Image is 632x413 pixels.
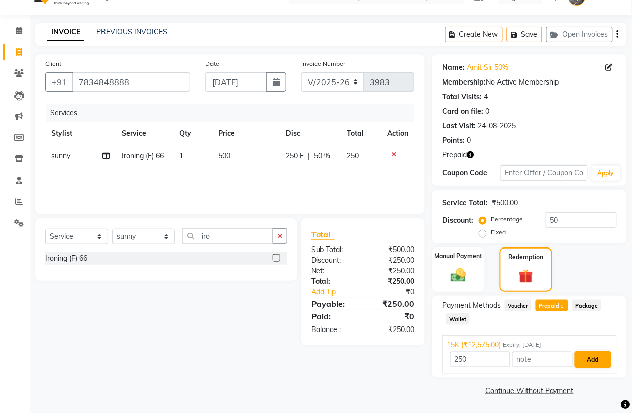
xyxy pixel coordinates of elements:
img: _cash.svg [446,267,470,284]
span: 1 [179,151,183,160]
a: Add Tip [304,287,373,297]
div: Discount: [442,215,473,226]
th: Price [212,122,280,145]
span: sunny [51,151,70,160]
input: note [512,352,573,367]
div: Last Visit: [442,121,476,131]
div: Net: [304,266,363,276]
label: Date [205,59,219,68]
span: Ironing (F) 66 [122,151,164,160]
span: Wallet [446,313,470,325]
div: No Active Membership [442,77,617,88]
input: Enter Offer / Coupon Code [500,165,588,181]
div: Discount: [304,255,363,266]
div: ₹250.00 [363,266,423,276]
label: Client [45,59,61,68]
label: Percentage [491,215,523,224]
div: Coupon Code [442,168,500,178]
th: Disc [280,122,341,145]
a: Amit Sir 50% [467,62,508,73]
div: ₹250.00 [363,255,423,266]
span: 250 F [286,151,304,161]
a: INVOICE [47,23,84,41]
th: Total [341,122,381,145]
input: Amount [450,352,510,367]
div: Payable: [304,298,363,310]
span: 15K (₹12,575.00) [447,340,501,350]
div: 24-08-2025 [478,121,516,131]
button: +91 [45,72,73,92]
button: Open Invoices [546,27,613,42]
input: Search by Name/Mobile/Email/Code [72,72,190,92]
button: Add [575,351,611,368]
div: ₹250.00 [363,276,423,287]
button: Create New [445,27,503,42]
div: ₹250.00 [363,298,423,310]
div: Membership: [442,77,486,88]
th: Qty [173,122,212,145]
div: ₹500.00 [492,198,518,208]
div: Total: [304,276,363,287]
th: Action [381,122,414,145]
span: 500 [218,151,230,160]
div: Sub Total: [304,244,363,255]
span: Package [572,300,601,311]
span: Prepaid [536,300,568,311]
img: _gift.svg [514,268,537,285]
span: | [308,151,310,161]
span: Expiry: [DATE] [503,341,541,349]
span: Total [311,229,335,240]
span: Voucher [505,300,532,311]
button: Save [507,27,542,42]
div: 0 [485,106,489,117]
span: 50 % [314,151,331,161]
div: Points: [442,135,465,146]
div: ₹0 [373,287,422,297]
div: ₹250.00 [363,324,423,335]
label: Invoice Number [301,59,345,68]
span: 250 [347,151,359,160]
div: Total Visits: [442,92,482,102]
div: Services [46,104,422,122]
label: Manual Payment [435,252,483,261]
th: Stylist [45,122,116,145]
div: Service Total: [442,198,488,208]
div: Balance : [304,324,363,335]
span: 1 [560,304,565,310]
div: Card on file: [442,106,483,117]
button: Apply [592,166,620,181]
div: 0 [467,135,471,146]
div: ₹500.00 [363,244,423,255]
div: Ironing (F) 66 [45,253,87,264]
span: Prepaid [442,150,467,160]
th: Service [116,122,173,145]
a: PREVIOUS INVOICES [96,27,167,36]
label: Fixed [491,228,506,237]
div: ₹0 [363,310,423,322]
span: Payment Methods [442,300,501,311]
div: Name: [442,62,465,73]
div: Paid: [304,310,363,322]
a: Continue Without Payment [434,386,625,396]
input: Search or Scan [182,228,273,244]
div: 4 [484,92,488,102]
label: Redemption [508,253,543,262]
